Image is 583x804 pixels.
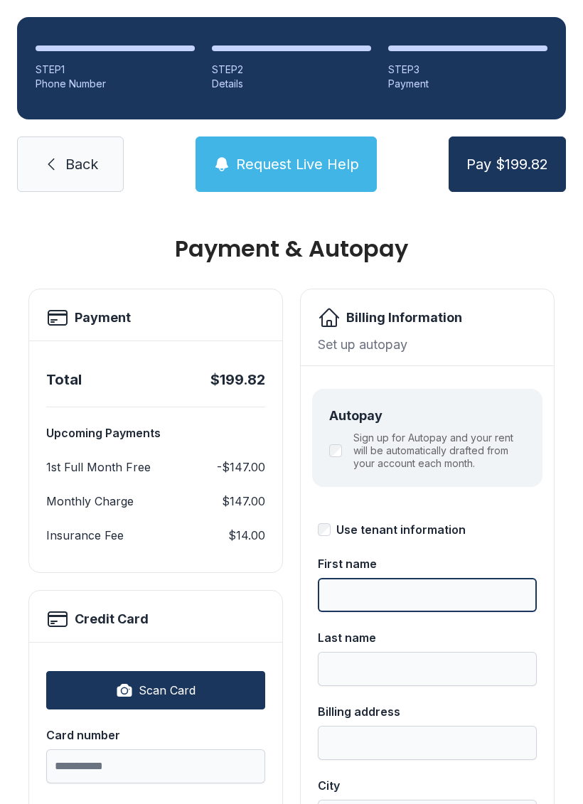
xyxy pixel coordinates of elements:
[222,493,265,510] dd: $147.00
[388,63,547,77] div: STEP 3
[75,609,149,629] h2: Credit Card
[46,370,82,390] div: Total
[336,521,466,538] div: Use tenant information
[46,527,124,544] dt: Insurance Fee
[139,682,196,699] span: Scan Card
[46,459,151,476] dt: 1st Full Month Free
[329,406,525,426] div: Autopay
[466,154,548,174] span: Pay $199.82
[318,629,537,646] div: Last name
[212,77,371,91] div: Details
[228,527,265,544] dd: $14.00
[318,578,537,612] input: First name
[388,77,547,91] div: Payment
[65,154,98,174] span: Back
[353,432,525,470] label: Sign up for Autopay and your rent will be automatically drafted from your account each month.
[28,237,555,260] h1: Payment & Autopay
[346,308,462,328] h2: Billing Information
[36,77,195,91] div: Phone Number
[46,727,265,744] div: Card number
[210,370,265,390] div: $199.82
[318,777,537,794] div: City
[318,726,537,760] input: Billing address
[217,459,265,476] dd: -$147.00
[46,424,265,441] h3: Upcoming Payments
[318,652,537,686] input: Last name
[318,335,537,354] div: Set up autopay
[46,493,134,510] dt: Monthly Charge
[318,703,537,720] div: Billing address
[75,308,131,328] h2: Payment
[212,63,371,77] div: STEP 2
[46,749,265,783] input: Card number
[318,555,537,572] div: First name
[36,63,195,77] div: STEP 1
[236,154,359,174] span: Request Live Help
